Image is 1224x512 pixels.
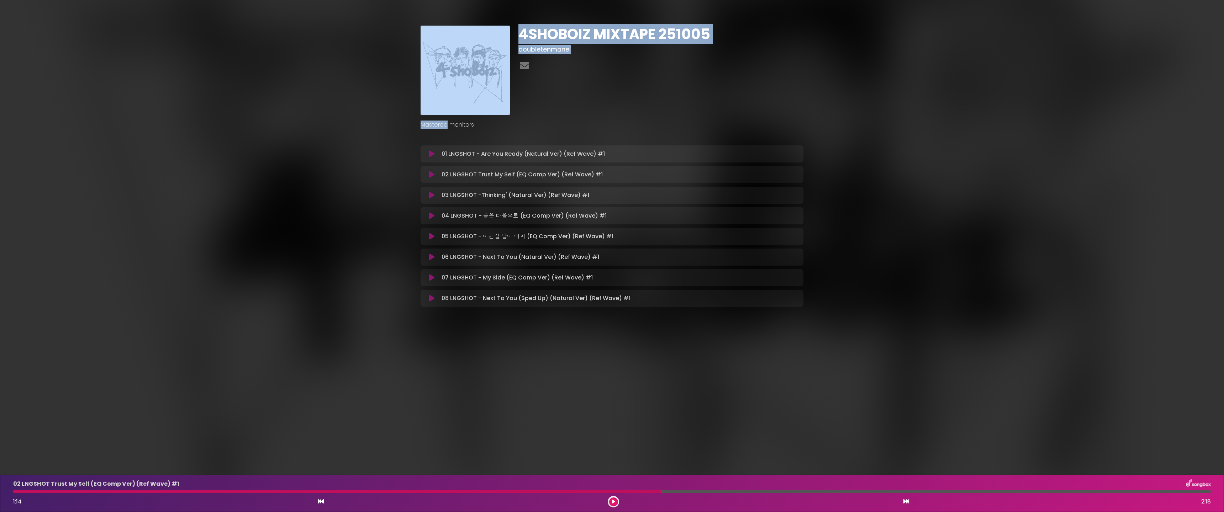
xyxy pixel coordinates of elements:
[421,121,803,129] p: Mastered monitors
[518,26,803,43] h1: 4SHOBOIZ MIXTAPE 251005
[442,232,613,241] p: 05 LNGSHOT - 아닌걸 알아 이제 (EQ Comp Ver) (Ref Wave) #1
[442,191,589,199] p: 03 LNGSHOT -Thinking' (Natural Ver) (Ref Wave) #1
[421,26,510,115] img: WpJZf4DWQ0Wh4nhxdG2j
[442,294,631,303] p: 08 LNGSHOT - Next To You (Sped Up) (Natural Ver) (Ref Wave) #1
[442,212,607,220] p: 04 LNGSHOT - 좋은 마음으로 (EQ Comp Ver) (Ref Wave) #1
[518,46,803,53] h3: doubletenmane
[442,170,603,179] p: 02 LNGSHOT Trust My Self (EQ Comp Ver) (Ref Wave) #1
[442,253,599,261] p: 06 LNGSHOT - Next To You (Natural Ver) (Ref Wave) #1
[442,273,593,282] p: 07 LNGSHOT - My Side (EQ Comp Ver) (Ref Wave) #1
[442,150,605,158] p: 01 LNGSHOT - Are You Ready (Natural Ver) (Ref Wave) #1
